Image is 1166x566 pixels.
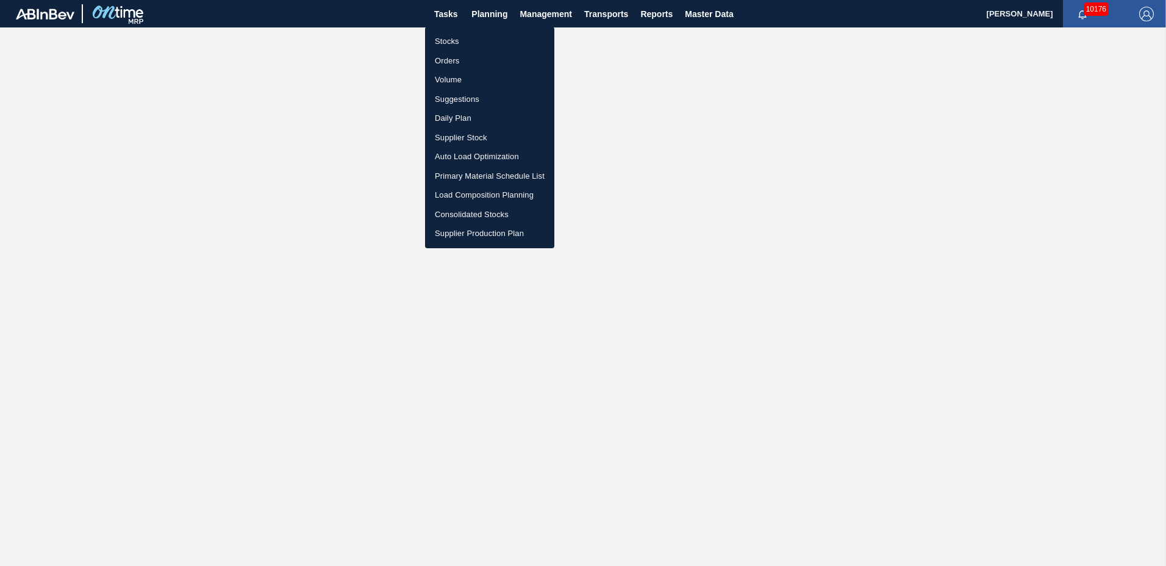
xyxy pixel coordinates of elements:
a: Load Composition Planning [425,185,554,205]
a: Supplier Stock [425,128,554,148]
a: Volume [425,70,554,90]
a: Orders [425,51,554,71]
a: Supplier Production Plan [425,224,554,243]
a: Auto Load Optimization [425,147,554,167]
a: Stocks [425,32,554,51]
a: Daily Plan [425,109,554,128]
a: Suggestions [425,90,554,109]
a: Primary Material Schedule List [425,167,554,186]
a: Consolidated Stocks [425,205,554,224]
